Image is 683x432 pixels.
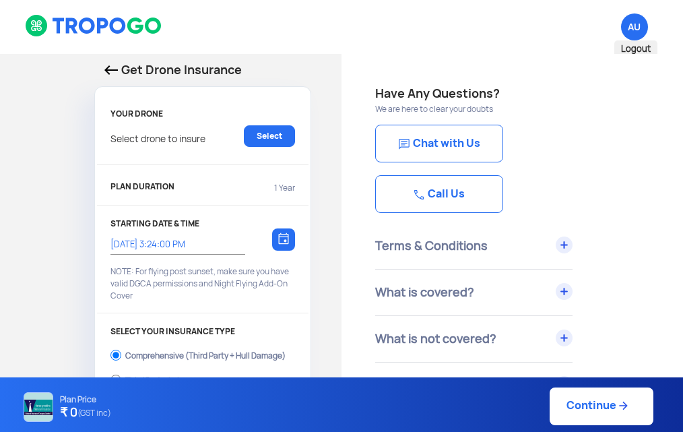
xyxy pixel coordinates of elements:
img: Chat [414,189,424,200]
p: 1 Year [274,182,295,194]
p: SELECT YOUR INSURANCE TYPE [110,327,295,336]
span: Anonymous User [621,13,648,40]
img: NATIONAL [24,392,53,422]
div: What is covered? [375,270,573,315]
h4: Have Any Questions? [375,84,649,103]
p: STARTING DATE & TIME [110,219,295,228]
p: Select drone to insure [110,125,205,147]
img: ic_arrow_forward_blue.svg [616,399,630,412]
p: PLAN DURATION [110,182,174,194]
h4: ₹ 0 [60,404,111,422]
div: Terms & Conditions [375,223,573,269]
p: YOUR DRONE [110,109,295,119]
p: NOTE: For flying post sunset, make sure you have valid DGCA permissions and Night Flying Add-On C... [110,266,295,302]
span: (GST inc) [77,404,111,422]
div: Disclaimer [375,363,573,408]
div: Third Party Only [125,376,183,381]
input: Comprehensive (Third Party + Hull Damage) [110,346,121,365]
img: calendar-icon [278,233,289,245]
p: We are here to clear your doubts [375,103,649,115]
div: What is not covered? [375,316,573,362]
div: Comprehensive (Third Party + Hull Damage) [125,351,286,357]
img: logoHeader.svg [25,14,163,37]
input: Third Party Only [110,371,121,390]
a: Select [244,125,295,147]
img: Back [104,65,118,75]
span: Logout [614,40,657,58]
a: Continue [550,388,653,425]
img: Chat [399,139,410,150]
p: Plan Price [60,395,111,404]
p: Get Drone Insurance [104,61,301,80]
a: Chat with Us [375,125,503,162]
a: Call Us [375,175,503,213]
